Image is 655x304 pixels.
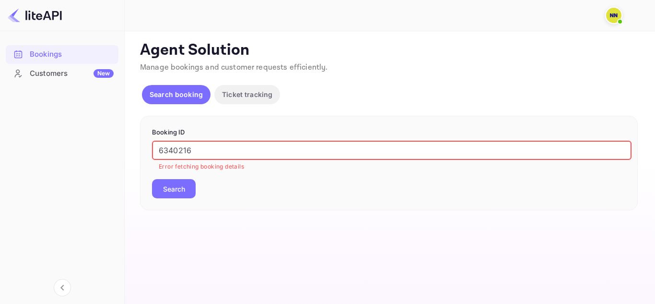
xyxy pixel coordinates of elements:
[140,62,328,73] span: Manage bookings and customer requests efficiently.
[6,45,118,64] div: Bookings
[30,68,114,79] div: Customers
[6,64,118,83] div: CustomersNew
[54,279,71,296] button: Collapse navigation
[8,8,62,23] img: LiteAPI logo
[140,41,638,60] p: Agent Solution
[150,89,203,99] p: Search booking
[30,49,114,60] div: Bookings
[152,141,632,160] input: Enter Booking ID (e.g., 63782194)
[6,45,118,63] a: Bookings
[159,162,625,171] p: Error fetching booking details
[6,64,118,82] a: CustomersNew
[94,69,114,78] div: New
[152,179,196,198] button: Search
[606,8,621,23] img: N/A N/A
[152,128,626,137] p: Booking ID
[222,89,272,99] p: Ticket tracking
